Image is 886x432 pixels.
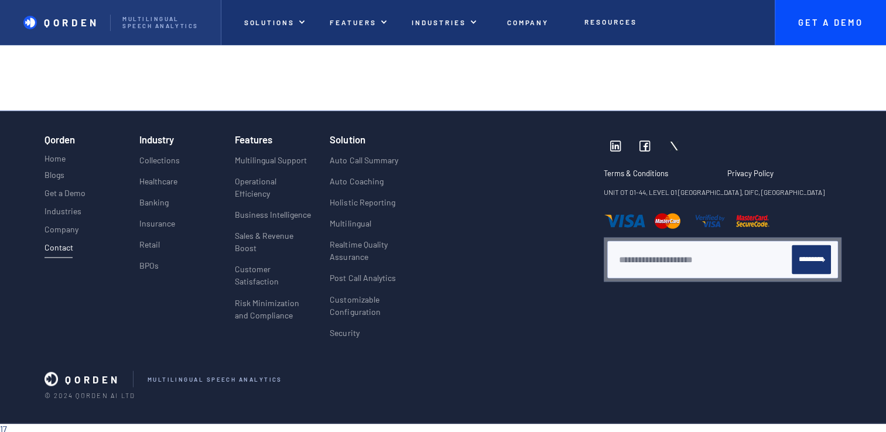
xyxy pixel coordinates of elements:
[330,154,398,166] p: Auto Call Summary
[584,18,637,26] p: Resources
[45,134,75,149] h3: Qorden
[45,152,66,167] a: Home
[330,18,377,26] p: Featuers
[148,376,282,383] p: mULTILINGUAL sPEECH aNALYTICS
[618,245,831,274] form: Newsletter
[139,238,160,251] p: Retail
[45,225,78,235] p: Company
[604,188,825,196] strong: UNIT OT 01-44, LEVEL 01 [GEOGRAPHIC_DATA], DIFC, [GEOGRAPHIC_DATA]
[139,196,169,217] a: Banking
[45,207,81,221] a: Industries
[45,188,85,198] p: Get a Demo
[330,238,425,272] a: Realtime Quality Assurance
[44,16,100,28] p: QORDEN
[604,169,718,186] a: Terms & Conditions
[122,16,208,30] p: Multilingual Speech analytics
[235,208,311,229] a: Business Intelligence
[139,217,175,229] p: Insurance
[139,175,177,187] p: Healthcare
[139,154,180,166] p: Collections
[139,217,175,238] a: Insurance
[786,18,874,28] p: Get A Demo
[65,373,121,385] p: QORDEN
[139,134,174,145] h3: Industry
[45,243,73,253] p: Contact
[45,391,842,399] p: © 2024 Qorden AI LTD
[139,238,160,259] a: Retail
[330,175,383,196] a: Auto Coaching
[330,134,365,145] h3: Solution
[45,243,73,258] a: Contact
[330,217,371,238] a: Multilingual
[330,293,425,317] p: Customizable Configuration
[235,208,311,221] p: Business Intelligence
[235,229,311,263] a: Sales & Revenue Boost
[727,169,774,179] p: Privacy Policy
[235,263,311,287] p: Customer Satisfaction
[45,170,64,180] p: Blogs
[330,196,395,217] a: Holistic Reporting
[330,175,383,187] p: Auto Coaching
[330,272,395,284] p: Post Call Analytics
[139,259,159,272] p: BPOs
[235,229,311,254] p: Sales & Revenue Boost
[139,154,180,175] a: Collections
[330,196,395,208] p: Holistic Reporting
[235,296,311,321] p: Risk Minimization and Compliance
[139,175,177,196] a: Healthcare
[330,217,371,229] p: Multilingual
[330,326,359,347] a: Security
[244,18,295,26] p: Solutions
[330,326,359,338] p: Security
[235,154,307,175] a: Multilingual Support
[235,175,311,208] a: Operational Efficiency
[45,225,78,239] a: Company
[235,296,311,330] a: Risk Minimization and Compliance
[45,207,81,217] p: Industries
[235,154,307,166] p: Multilingual Support
[330,238,425,263] p: Realtime Quality Assurance
[45,152,66,164] p: Home
[45,371,826,387] a: QORDENmULTILINGUAL sPEECH aNALYTICS
[235,134,272,145] h3: Features
[45,188,85,203] a: Get a Demo
[330,272,395,293] a: Post Call Analytics
[412,18,466,26] p: Industries
[235,263,311,296] a: Customer Satisfaction
[139,259,159,280] a: BPOs
[235,175,311,200] p: Operational Efficiency
[139,196,169,208] p: Banking
[507,18,549,26] p: Company
[45,170,64,185] a: Blogs
[604,169,706,179] p: Terms & Conditions
[727,169,774,186] a: Privacy Policy
[330,154,398,175] a: Auto Call Summary
[330,293,425,326] a: Customizable Configuration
